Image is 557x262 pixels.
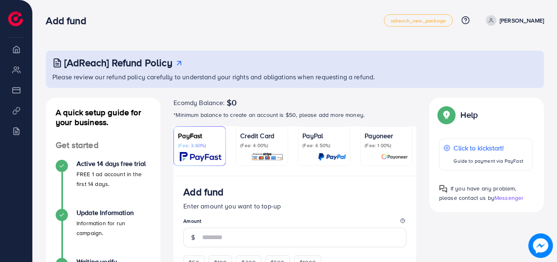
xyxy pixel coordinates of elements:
span: $0 [227,98,237,107]
p: Information for run campaign. [77,218,151,238]
p: (Fee: 4.50%) [302,142,346,149]
img: logo [8,11,23,26]
img: card [180,152,221,161]
p: PayFast [178,131,221,141]
p: Payoneer [365,131,408,141]
p: Click to kickstart! [453,143,523,153]
h4: Get started [46,140,160,150]
p: FREE 1 ad account in the first 14 days. [77,169,151,189]
a: adreach_new_package [384,14,453,27]
h3: Add fund [46,15,92,27]
p: Help [460,110,478,120]
a: [PERSON_NAME] [483,15,544,26]
p: [PERSON_NAME] [500,16,544,25]
p: *Minimum balance to create an account is $50, please add more money. [174,110,416,120]
span: If you have any problem, please contact us by [439,184,516,202]
legend: Amount [183,217,406,228]
img: card [251,152,284,161]
img: card [318,152,346,161]
p: Guide to payment via PayFast [453,156,523,166]
p: Credit Card [240,131,284,141]
h3: Add fund [183,186,223,198]
p: (Fee: 3.60%) [178,142,221,149]
img: image [528,233,552,258]
span: Messenger [494,194,523,202]
p: PayPal [302,131,346,141]
img: Popup guide [439,185,447,193]
img: card [381,152,408,161]
p: (Fee: 1.00%) [365,142,408,149]
span: Ecomdy Balance: [174,98,225,107]
img: Popup guide [439,107,454,122]
h3: [AdReach] Refund Policy [64,57,172,69]
span: adreach_new_package [391,18,446,23]
li: Active 14 days free trial [46,160,160,209]
h4: A quick setup guide for your business. [46,107,160,127]
p: (Fee: 4.00%) [240,142,284,149]
h4: Update Information [77,209,151,217]
li: Update Information [46,209,160,258]
p: Enter amount you want to top-up [183,201,406,211]
h4: Active 14 days free trial [77,160,151,168]
p: Please review our refund policy carefully to understand your rights and obligations when requesti... [52,72,539,82]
